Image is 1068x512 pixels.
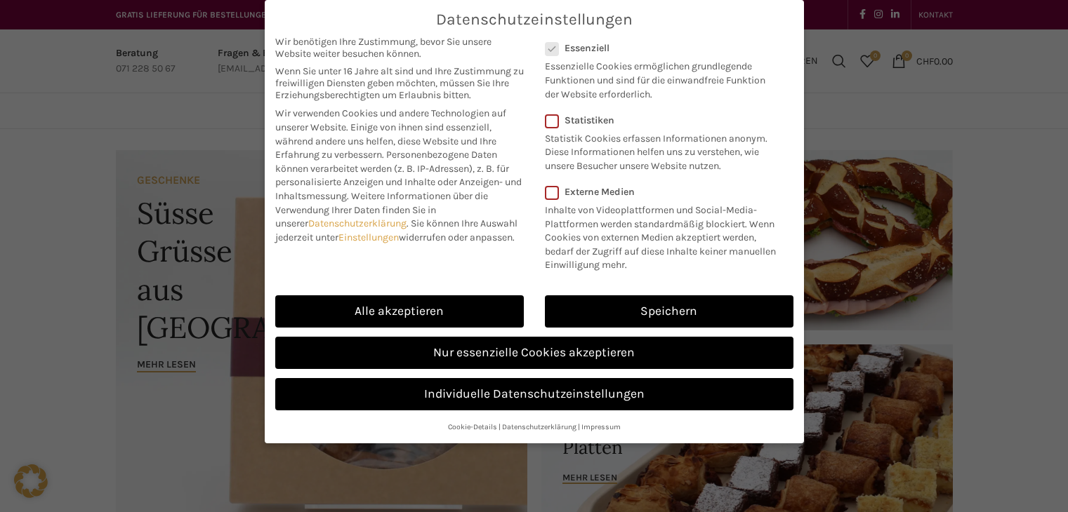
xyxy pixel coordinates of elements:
span: Wir verwenden Cookies und andere Technologien auf unserer Website. Einige von ihnen sind essenzie... [275,107,506,161]
a: Impressum [581,422,621,431]
label: Statistiken [545,114,775,126]
p: Statistik Cookies erfassen Informationen anonym. Diese Informationen helfen uns zu verstehen, wie... [545,126,775,173]
p: Inhalte von Videoplattformen und Social-Media-Plattformen werden standardmäßig blockiert. Wenn Co... [545,198,784,272]
span: Sie können Ihre Auswahl jederzeit unter widerrufen oder anpassen. [275,217,517,243]
p: Essenzielle Cookies ermöglichen grundlegende Funktionen und sind für die einwandfreie Funktion de... [545,54,775,101]
a: Datenschutzerklärung [502,422,576,431]
a: Alle akzeptieren [275,295,524,328]
label: Externe Medien [545,186,784,198]
span: Datenschutzeinstellungen [436,11,633,29]
span: Wenn Sie unter 16 Jahre alt sind und Ihre Zustimmung zu freiwilligen Diensten geben möchten, müss... [275,65,524,101]
span: Weitere Informationen über die Verwendung Ihrer Daten finden Sie in unserer . [275,190,488,229]
span: Wir benötigen Ihre Zustimmung, bevor Sie unsere Website weiter besuchen können. [275,36,524,60]
span: Personenbezogene Daten können verarbeitet werden (z. B. IP-Adressen), z. B. für personalisierte A... [275,149,522,202]
a: Datenschutzerklärung [308,217,407,229]
a: Cookie-Details [448,422,497,431]
label: Essenziell [545,42,775,54]
a: Individuelle Datenschutzeinstellungen [275,378,793,410]
a: Nur essenzielle Cookies akzeptieren [275,337,793,369]
a: Speichern [545,295,793,328]
a: Einstellungen [338,231,399,243]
